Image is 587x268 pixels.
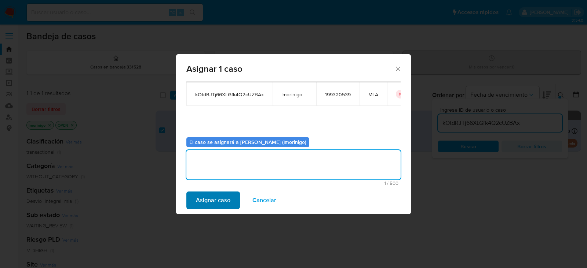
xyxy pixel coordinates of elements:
[176,54,411,214] div: assign-modal
[186,64,394,73] span: Asignar 1 caso
[281,91,307,98] span: lmorinigo
[186,191,240,209] button: Asignar caso
[196,192,230,208] span: Asignar caso
[394,65,401,72] button: Cerrar ventana
[368,91,378,98] span: MLA
[243,191,286,209] button: Cancelar
[189,138,306,146] b: El caso se asignará a [PERSON_NAME] (lmorinigo)
[325,91,351,98] span: 199320539
[189,181,398,186] span: Máximo 500 caracteres
[195,91,264,98] span: kOtdRJTj66XLGfk4Q2cUZBAx
[396,90,405,98] button: icon-button
[252,192,276,208] span: Cancelar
